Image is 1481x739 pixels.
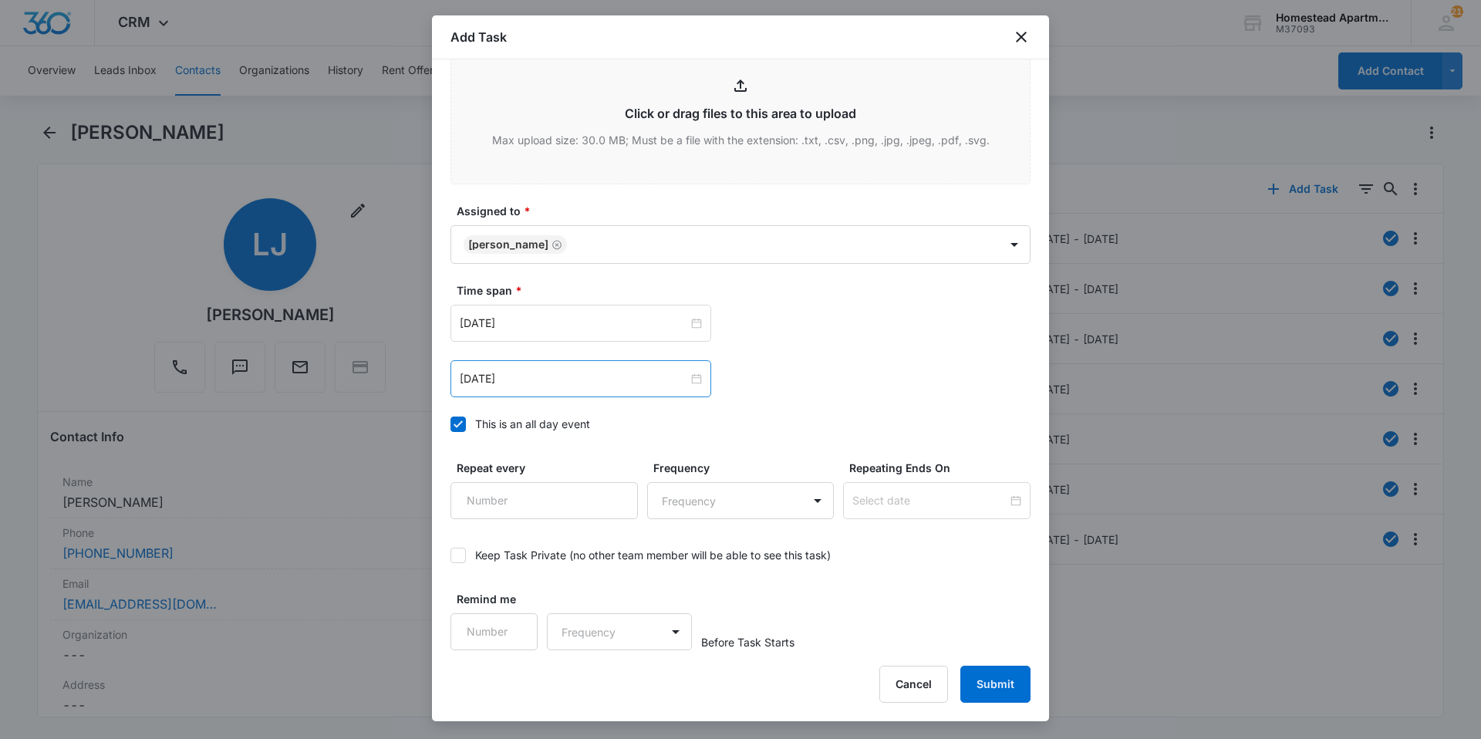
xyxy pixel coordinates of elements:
[457,282,1037,299] label: Time span
[457,591,544,607] label: Remind me
[457,203,1037,219] label: Assigned to
[475,547,831,563] div: Keep Task Private (no other team member will be able to see this task)
[450,613,538,650] input: Number
[701,634,794,650] span: Before Task Starts
[653,460,841,476] label: Frequency
[852,492,1007,509] input: Select date
[460,370,688,387] input: Oct 9, 2025
[460,315,688,332] input: Oct 9, 2025
[457,460,644,476] label: Repeat every
[450,482,638,519] input: Number
[960,666,1031,703] button: Submit
[450,28,507,46] h1: Add Task
[548,239,562,250] div: Remove Richard Delong
[879,666,948,703] button: Cancel
[468,239,548,250] div: [PERSON_NAME]
[849,460,1037,476] label: Repeating Ends On
[475,416,590,432] div: This is an all day event
[1012,28,1031,46] button: close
